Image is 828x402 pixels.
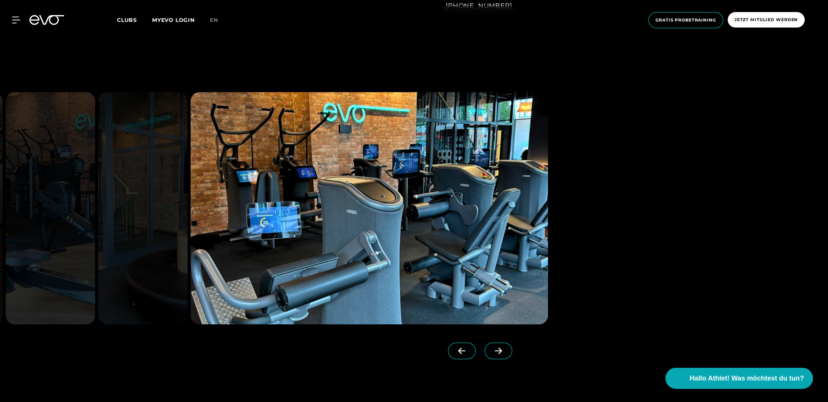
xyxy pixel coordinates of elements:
a: en [210,16,227,25]
a: Gratis Probetraining [646,12,725,28]
span: Hallo Athlet! Was möchtest du tun? [689,373,804,384]
span: Jetzt Mitglied werden [734,17,798,23]
button: Hallo Athlet! Was möchtest du tun? [665,368,813,389]
span: Clubs [117,17,137,23]
span: Gratis Probetraining [656,17,716,23]
a: MYEVO LOGIN [152,17,195,23]
span: en [210,17,218,23]
a: Clubs [117,16,152,23]
img: evofitness [6,92,95,324]
a: Jetzt Mitglied werden [725,12,807,28]
img: evofitness [98,92,188,324]
img: evofitness [191,92,548,324]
